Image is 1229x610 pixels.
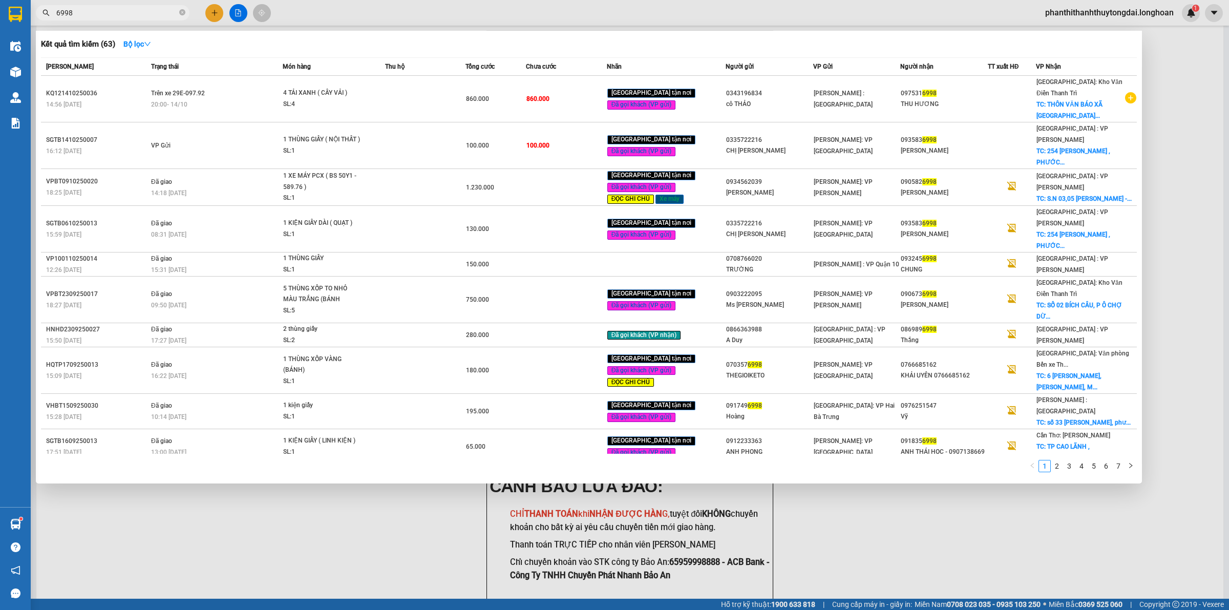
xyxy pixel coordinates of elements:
[1036,432,1110,439] span: Cần Thơ: [PERSON_NAME]
[726,135,813,145] div: 0335722216
[10,92,21,103] img: warehouse-icon
[46,289,148,300] div: VPBT2309250017
[151,266,186,274] span: 15:31 [DATE]
[56,7,177,18] input: Tìm tên, số ĐT hoặc mã đơn
[11,542,20,552] span: question-circle
[1036,302,1122,320] span: TC: SỐ 02 BÍCH CÂU, P Ô CHỢ DỪ...
[151,90,205,97] span: Trên xe 29E-097.92
[901,447,987,457] div: ANH THÁI HỌC - 0907138669
[123,40,151,48] strong: Bộ lọc
[901,370,987,381] div: KHẢI UYÊN 0766685162
[607,366,676,375] span: Đã gọi khách (VP gửi)
[466,443,485,450] span: 65.000
[1039,460,1051,472] li: 1
[89,35,188,53] span: CÔNG TY TNHH CHUYỂN PHÁT NHANH BẢO AN
[46,63,94,70] span: [PERSON_NAME]
[922,90,937,97] span: 6998
[607,183,676,192] span: Đã gọi khách (VP gửi)
[901,289,987,300] div: 090673
[46,449,81,456] span: 17:51 [DATE]
[283,324,360,335] div: 2 thùng giấy
[726,229,813,240] div: CHỊ [PERSON_NAME]
[726,88,813,99] div: 0343196834
[607,401,695,410] span: [GEOGRAPHIC_DATA] tận nơi
[151,402,172,409] span: Đã giao
[922,220,937,227] span: 6998
[151,372,186,380] span: 16:22 [DATE]
[1125,460,1137,472] button: right
[655,195,684,204] span: Xe máy
[726,370,813,381] div: THEGIOIKETO
[1029,462,1035,469] span: left
[901,324,987,335] div: 086989
[46,337,81,344] span: 15:50 [DATE]
[466,296,489,303] span: 750.000
[1036,279,1122,298] span: [GEOGRAPHIC_DATA]: Kho Văn Điển Thanh Trì
[46,360,148,370] div: HQTP1709250013
[10,519,21,530] img: warehouse-icon
[1064,460,1075,472] a: 3
[1051,460,1063,472] li: 2
[283,354,360,376] div: 1 THÙNG XỐP VÀNG (BÁNH)
[814,402,895,420] span: [GEOGRAPHIC_DATA]: VP Hai Bà Trưng
[46,176,148,187] div: VPBT0910250020
[151,337,186,344] span: 17:27 [DATE]
[283,400,360,411] div: 1 kiện giấy
[901,360,987,370] div: 0766685162
[151,178,172,185] span: Đã giao
[901,99,987,110] div: THU HƯƠNG
[526,95,549,102] span: 860.000
[607,448,676,457] span: Đã gọi khách (VP gửi)
[151,302,186,309] span: 09:50 [DATE]
[607,413,676,422] span: Đã gọi khách (VP gửi)
[151,437,172,445] span: Đã giao
[922,290,937,298] span: 6998
[10,118,21,129] img: solution-icon
[466,142,489,149] span: 100.000
[1125,92,1136,103] span: plus-circle
[1036,372,1101,391] span: TC: 6 [PERSON_NAME], [PERSON_NAME], M...
[726,335,813,346] div: A Duy
[283,145,360,157] div: SL: 1
[814,136,873,155] span: [PERSON_NAME]: VP [GEOGRAPHIC_DATA]
[465,63,495,70] span: Tổng cước
[901,300,987,310] div: [PERSON_NAME]
[607,436,695,446] span: [GEOGRAPHIC_DATA] tận nơi
[901,411,987,422] div: Vỹ
[1125,460,1137,472] li: Next Page
[901,218,987,229] div: 093583
[283,193,360,204] div: SL: 1
[607,219,695,228] span: [GEOGRAPHIC_DATA] tận nơi
[11,588,20,598] span: message
[726,99,813,110] div: cô THẢO
[46,101,81,108] span: 14:56 [DATE]
[814,290,873,309] span: [PERSON_NAME]: VP [PERSON_NAME]
[46,254,148,264] div: VP100110250014
[283,99,360,110] div: SL: 4
[10,67,21,77] img: warehouse-icon
[283,63,311,70] span: Món hàng
[1088,460,1099,472] a: 5
[41,39,115,50] h3: Kết quả tìm kiếm ( 63 )
[65,20,206,31] span: Ngày in phiếu: 15:37 ngày
[1036,148,1110,166] span: TC: 254 [PERSON_NAME] , PHƯỚC...
[1036,396,1095,415] span: [PERSON_NAME] : [GEOGRAPHIC_DATA]
[726,218,813,229] div: 0335722216
[607,354,695,364] span: [GEOGRAPHIC_DATA] tận nơi
[151,361,172,368] span: Đã giao
[151,220,172,227] span: Đã giao
[814,220,873,238] span: [PERSON_NAME]: VP [GEOGRAPHIC_DATA]
[726,411,813,422] div: Hoàng
[4,62,155,76] span: Mã đơn: KQ121210250022
[726,289,813,300] div: 0903222095
[115,36,159,52] button: Bộ lọcdown
[283,411,360,423] div: SL: 1
[607,301,676,310] span: Đã gọi khách (VP gửi)
[988,63,1019,70] span: TT xuất HĐ
[901,135,987,145] div: 093583
[466,367,489,374] span: 180.000
[151,231,186,238] span: 08:31 [DATE]
[726,187,813,198] div: [PERSON_NAME]
[46,401,148,411] div: VHBT1509250030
